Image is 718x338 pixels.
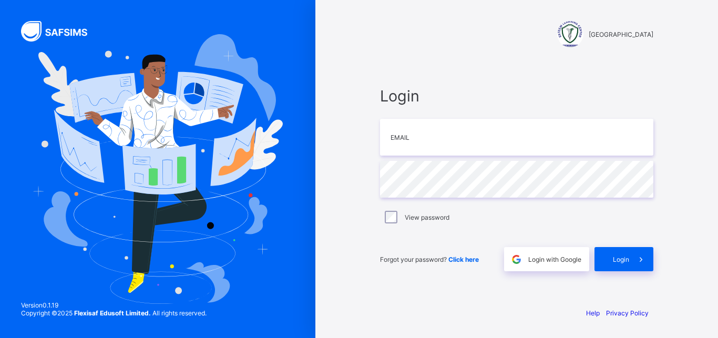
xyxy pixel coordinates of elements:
strong: Flexisaf Edusoft Limited. [74,309,151,317]
img: SAFSIMS Logo [21,21,100,42]
span: Copyright © 2025 All rights reserved. [21,309,207,317]
span: Login [380,87,653,105]
span: Login with Google [528,255,581,263]
img: google.396cfc9801f0270233282035f929180a.svg [510,253,522,265]
a: Help [586,309,600,317]
span: Forgot your password? [380,255,479,263]
a: Click here [448,255,479,263]
span: [GEOGRAPHIC_DATA] [589,30,653,38]
img: Hero Image [33,34,283,303]
label: View password [405,213,449,221]
span: Login [613,255,629,263]
span: Version 0.1.19 [21,301,207,309]
a: Privacy Policy [606,309,649,317]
